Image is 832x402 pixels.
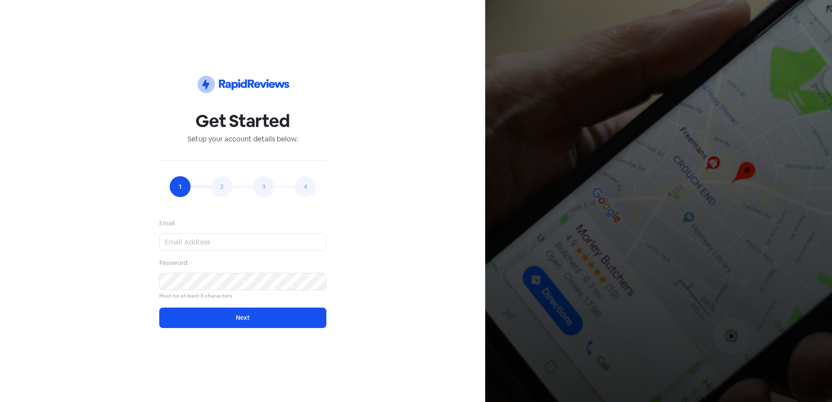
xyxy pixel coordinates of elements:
[159,219,174,228] label: Email
[159,292,232,300] small: Must be at least 6 characters
[253,176,274,197] a: 3
[170,176,191,197] a: 1
[159,233,326,251] input: Email Address
[188,134,298,144] span: Setup your account details below.
[159,258,188,268] label: Password
[159,308,326,328] button: Next
[159,111,326,131] h1: Get Started
[295,176,316,197] a: 4
[211,176,232,197] a: 2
